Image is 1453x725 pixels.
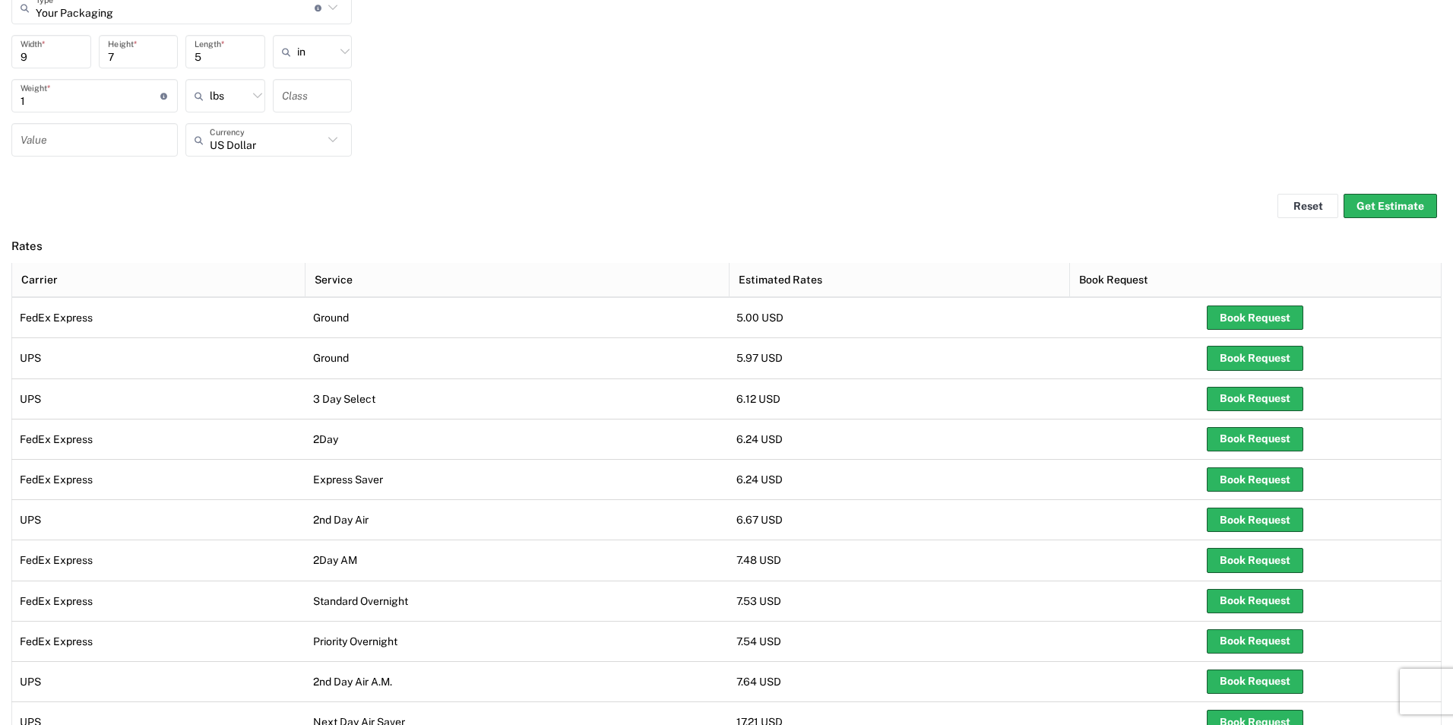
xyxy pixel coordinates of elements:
span: FedEx Express [20,595,93,607]
span: 6.12 USD [736,393,780,405]
span: Book Request [1079,274,1148,286]
span: Service [315,274,353,286]
button: Book Request [1207,670,1303,694]
button: Book Request [1207,589,1303,613]
button: Book Request [1207,508,1303,532]
h2: Rates [11,239,43,254]
span: 3 Day Select [313,393,375,405]
span: FedEx Express [20,473,93,486]
span: FedEx Express [20,433,93,445]
span: 2Day [313,433,338,445]
span: UPS [20,514,41,526]
span: FedEx Express [20,554,93,566]
span: 6.67 USD [736,514,783,526]
span: Priority Overnight [313,635,397,647]
span: 7.53 USD [736,595,781,607]
span: Standard Overnight [313,595,408,607]
button: Book Request [1207,346,1303,370]
span: Ground [313,312,349,324]
span: Carrier [21,274,58,286]
span: 7.54 USD [736,635,781,647]
span: 6.24 USD [736,433,783,445]
span: Express Saver [313,473,383,486]
span: 2nd Day Air [313,514,369,526]
button: Book Request [1207,629,1303,654]
button: Reset [1277,194,1338,218]
span: 5.00 USD [736,312,783,324]
span: UPS [20,393,41,405]
span: 2nd Day Air A.M. [313,676,392,688]
span: 7.48 USD [736,554,781,566]
span: UPS [20,352,41,364]
span: Ground [313,352,349,364]
span: 6.24 USD [736,473,783,486]
span: 2Day AM [313,554,357,566]
button: Book Request [1207,548,1303,572]
span: FedEx Express [20,312,93,324]
button: Book Request [1207,306,1303,330]
button: Book Request [1207,427,1303,451]
span: Estimated Rates [739,274,822,286]
span: 7.64 USD [736,676,781,688]
span: 5.97 USD [736,352,783,364]
span: UPS [20,676,41,688]
button: Book Request [1207,467,1303,492]
span: FedEx Express [20,635,93,647]
button: Get Estimate [1344,194,1437,218]
button: Book Request [1207,387,1303,411]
